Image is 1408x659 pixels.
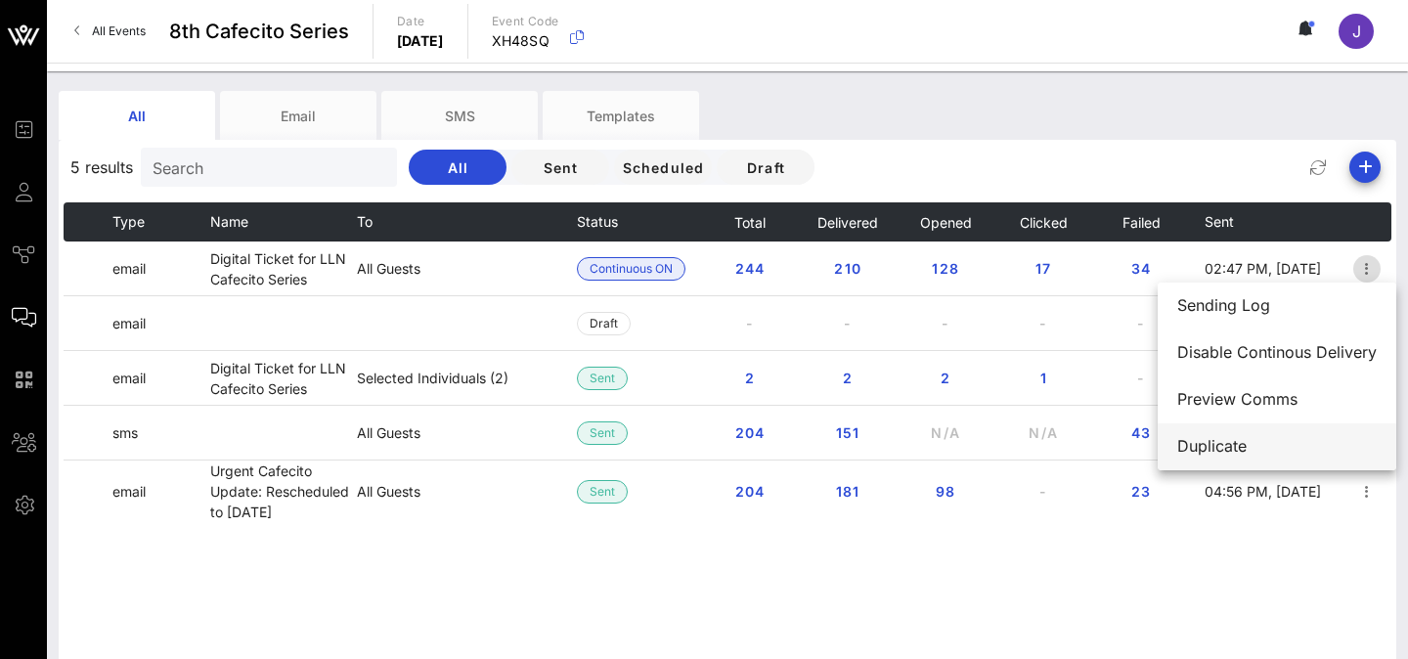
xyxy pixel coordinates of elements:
[1110,251,1172,286] button: 34
[357,213,373,230] span: To
[1205,483,1321,500] span: 04:56 PM, [DATE]
[832,483,863,500] span: 181
[397,12,444,31] p: Date
[816,361,879,396] button: 2
[210,461,357,522] td: Urgent Cafecito Update: Rescheduled to [DATE]
[63,16,157,47] a: All Events
[930,483,961,500] span: 98
[1177,343,1377,362] div: Disable Continous Delivery
[112,461,210,522] td: email
[1205,260,1321,277] span: 02:47 PM, [DATE]
[590,422,615,444] span: Sent
[994,202,1092,242] th: Clicked
[1177,390,1377,409] div: Preview Comms
[1352,22,1361,41] span: J
[733,214,766,231] span: Total
[914,251,977,286] button: 128
[112,213,145,230] span: Type
[357,406,577,461] td: All Guests
[734,483,766,500] span: 204
[357,461,577,522] td: All Guests
[590,481,615,503] span: Sent
[734,260,766,277] span: 244
[914,474,977,509] button: 98
[1028,260,1059,277] span: 17
[59,91,215,140] div: All
[357,242,577,296] td: All Guests
[732,159,799,176] span: Draft
[357,351,577,406] td: Selected Individuals (2)
[1028,370,1059,386] span: 1
[381,91,538,140] div: SMS
[1125,424,1157,441] span: 43
[112,406,210,461] td: sms
[409,150,506,185] button: All
[897,202,994,242] th: Opened
[220,91,376,140] div: Email
[733,202,766,242] button: Total
[832,260,863,277] span: 210
[92,23,146,38] span: All Events
[734,424,766,441] span: 204
[914,361,977,396] button: 2
[1125,483,1157,500] span: 23
[1012,251,1075,286] button: 17
[1110,474,1172,509] button: 23
[1177,437,1377,456] div: Duplicate
[590,313,618,334] span: Draft
[621,159,704,176] span: Scheduled
[590,368,615,389] span: Sent
[1122,202,1161,242] button: Failed
[70,155,133,179] span: 5 results
[816,214,878,231] span: Delivered
[1019,202,1068,242] button: Clicked
[1339,14,1374,49] div: J
[1019,214,1068,231] span: Clicked
[1125,260,1157,277] span: 34
[919,214,972,231] span: Opened
[1012,361,1075,396] button: 1
[734,370,766,386] span: 2
[717,150,814,185] button: Draft
[169,17,349,46] span: 8th Cafecito Series
[492,12,559,31] p: Event Code
[1205,213,1234,230] span: Sent
[1110,416,1172,451] button: 43
[210,213,248,230] span: Name
[492,31,559,51] p: XH48SQ
[832,424,863,441] span: 151
[210,202,357,242] th: Name
[590,258,673,280] span: Continuous ON
[799,202,897,242] th: Delivered
[919,202,972,242] button: Opened
[719,416,781,451] button: 204
[424,159,491,176] span: All
[1122,214,1161,231] span: Failed
[816,251,879,286] button: 210
[930,260,961,277] span: 128
[511,150,609,185] button: Sent
[816,202,878,242] button: Delivered
[527,159,594,176] span: Sent
[614,150,712,185] button: Scheduled
[210,351,357,406] td: Digital Ticket for LLN Cafecito Series
[112,351,210,406] td: email
[719,251,781,286] button: 244
[397,31,444,51] p: [DATE]
[112,242,210,296] td: email
[719,474,781,509] button: 204
[1205,202,1327,242] th: Sent
[112,202,210,242] th: Type
[816,416,879,451] button: 151
[577,202,685,242] th: Status
[832,370,863,386] span: 2
[357,202,577,242] th: To
[816,474,879,509] button: 181
[112,296,210,351] td: email
[577,213,618,230] span: Status
[543,91,699,140] div: Templates
[719,361,781,396] button: 2
[1092,202,1190,242] th: Failed
[1177,296,1377,315] div: Sending Log
[210,242,357,296] td: Digital Ticket for LLN Cafecito Series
